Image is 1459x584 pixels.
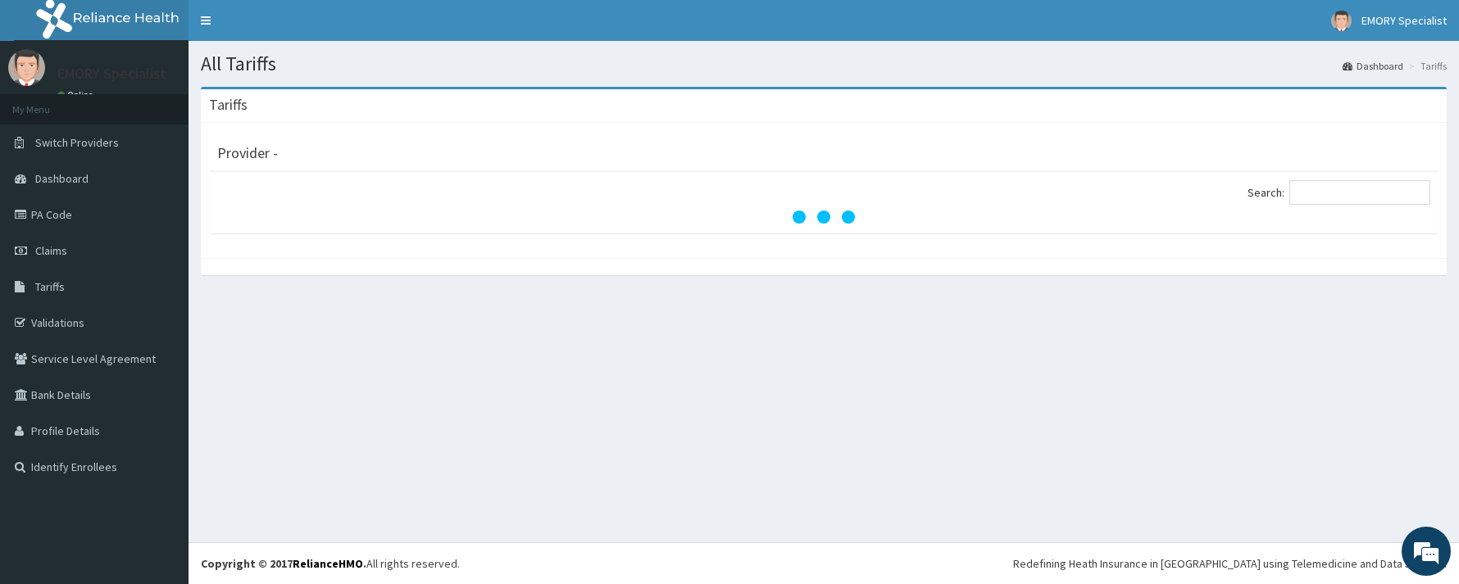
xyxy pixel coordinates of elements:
[1331,11,1352,31] img: User Image
[30,82,66,123] img: d_794563401_company_1708531726252_794563401
[1405,59,1447,73] li: Tariffs
[1013,555,1447,572] div: Redefining Heath Insurance in [GEOGRAPHIC_DATA] using Telemedicine and Data Science!
[57,66,166,81] p: EMORY Specialist
[269,8,308,48] div: Minimize live chat window
[95,183,226,348] span: We're online!
[201,53,1447,75] h1: All Tariffs
[1361,13,1447,28] span: EMORY Specialist
[8,401,312,458] textarea: Type your message and hit 'Enter'
[217,146,278,161] h3: Provider -
[85,92,275,113] div: Chat with us now
[201,556,366,571] strong: Copyright © 2017 .
[35,171,89,186] span: Dashboard
[1343,59,1403,73] a: Dashboard
[293,556,363,571] a: RelianceHMO
[8,49,45,86] img: User Image
[209,97,248,112] h3: Tariffs
[1248,180,1430,205] label: Search:
[57,89,97,101] a: Online
[189,542,1459,584] footer: All rights reserved.
[35,243,67,258] span: Claims
[1289,180,1430,205] input: Search:
[791,184,857,250] svg: audio-loading
[35,279,65,294] span: Tariffs
[35,135,119,150] span: Switch Providers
